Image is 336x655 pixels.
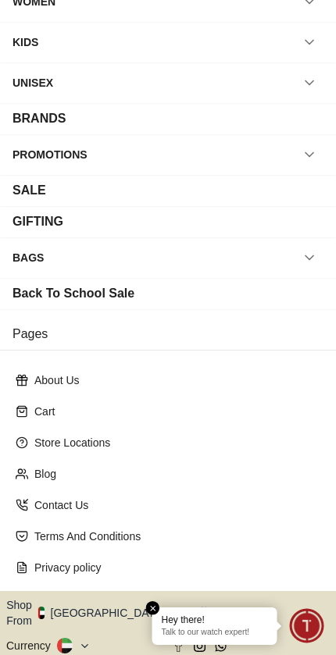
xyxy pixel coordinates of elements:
a: Facebook [173,640,184,652]
p: Talk to our watch expert! [162,628,268,639]
div: BRANDS [13,109,66,128]
p: About Us [34,372,314,388]
button: Shop From[GEOGRAPHIC_DATA] [6,597,176,628]
div: Chat Widget [290,609,324,643]
a: Whatsapp [215,640,227,652]
p: Store Locations [34,435,314,450]
em: Close tooltip [146,601,160,615]
p: Terms And Conditions [34,529,314,544]
div: UNISEX [13,69,53,97]
div: Hey there! [162,614,268,626]
div: KIDS [13,28,38,56]
div: PROMOTIONS [13,141,88,169]
img: United Arab Emirates [38,607,45,619]
div: Currency [6,638,57,653]
div: BAGS [13,244,44,272]
div: Back To School Sale [13,284,134,303]
p: Contact Us [34,497,314,513]
p: Privacy policy [34,560,314,575]
button: العربية [173,597,330,628]
p: Blog [34,466,314,482]
a: Instagram [194,640,206,652]
span: العربية [173,603,330,622]
p: Cart [34,404,314,419]
div: SALE [13,181,46,200]
div: GIFTING [13,212,63,231]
